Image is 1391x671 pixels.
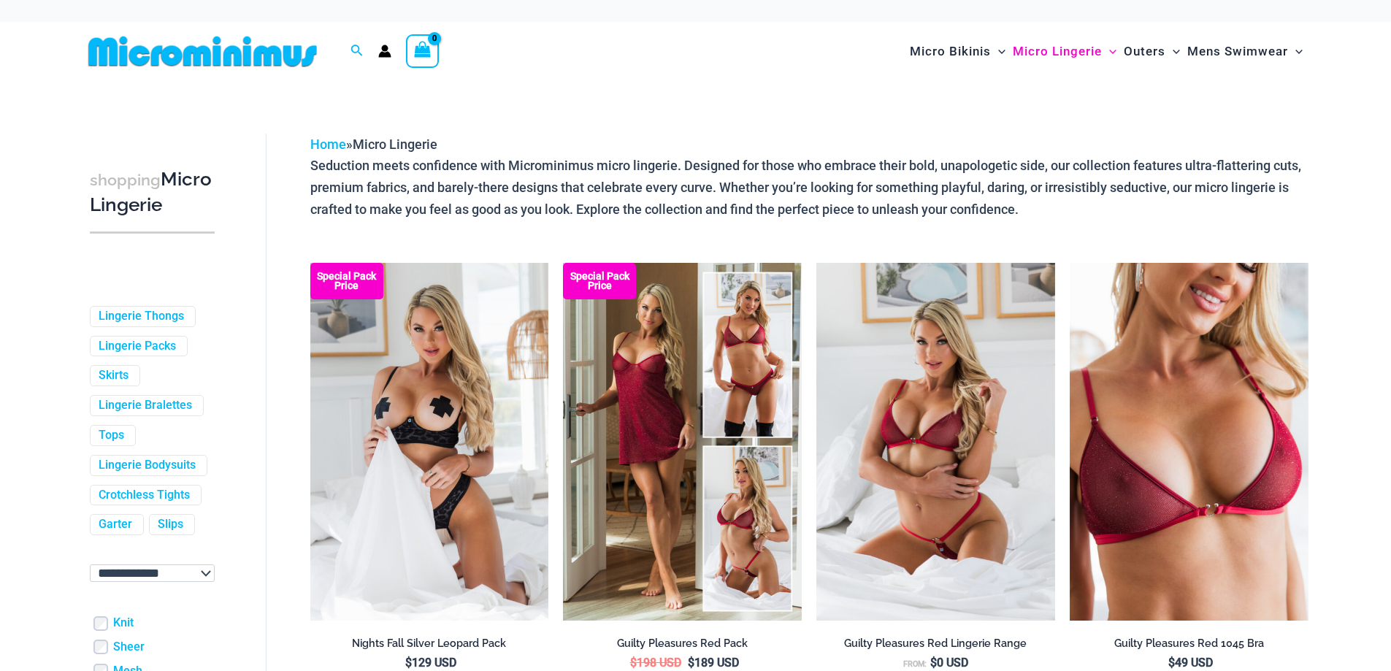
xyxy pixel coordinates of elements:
select: wpc-taxonomy-pa_color-745982 [90,564,215,582]
span: From: [903,659,927,669]
bdi: 198 USD [630,656,681,670]
a: View Shopping Cart, empty [406,34,440,68]
img: Guilty Pleasures Red Collection Pack F [563,263,802,621]
bdi: 0 USD [930,656,968,670]
img: Nights Fall Silver Leopard 1036 Bra 6046 Thong 09v2 [310,263,549,621]
bdi: 49 USD [1168,656,1213,670]
a: Home [310,137,346,152]
h2: Nights Fall Silver Leopard Pack [310,637,549,651]
b: Special Pack Price [563,272,636,291]
nav: Site Navigation [904,27,1309,76]
a: Account icon link [378,45,391,58]
a: Knit [113,616,134,631]
b: Special Pack Price [310,272,383,291]
span: $ [405,656,412,670]
a: Nights Fall Silver Leopard 1036 Bra 6046 Thong 09v2 Nights Fall Silver Leopard 1036 Bra 6046 Thon... [310,263,549,621]
a: Lingerie Bodysuits [99,458,196,473]
span: Micro Bikinis [910,33,991,70]
a: Guilty Pleasures Red 1045 Bra 689 Micro 05Guilty Pleasures Red 1045 Bra 689 Micro 06Guilty Pleasu... [816,263,1055,621]
img: Guilty Pleasures Red 1045 Bra 689 Micro 05 [816,263,1055,621]
a: Search icon link [350,42,364,61]
a: Micro BikinisMenu ToggleMenu Toggle [906,29,1009,74]
a: Micro LingerieMenu ToggleMenu Toggle [1009,29,1120,74]
span: Menu Toggle [991,33,1005,70]
a: Lingerie Packs [99,339,176,354]
a: Nights Fall Silver Leopard Pack [310,637,549,656]
a: Skirts [99,368,129,383]
span: $ [630,656,637,670]
span: Micro Lingerie [353,137,437,152]
span: Menu Toggle [1288,33,1303,70]
p: Seduction meets confidence with Microminimus micro lingerie. Designed for those who embrace their... [310,155,1308,220]
span: Mens Swimwear [1187,33,1288,70]
bdi: 129 USD [405,656,456,670]
span: $ [1168,656,1175,670]
span: $ [930,656,937,670]
a: Guilty Pleasures Red Lingerie Range [816,637,1055,656]
h2: Guilty Pleasures Red Pack [563,637,802,651]
h3: Micro Lingerie [90,167,215,218]
a: Garter [99,517,132,532]
a: Guilty Pleasures Red Pack [563,637,802,656]
span: Menu Toggle [1102,33,1116,70]
h2: Guilty Pleasures Red 1045 Bra [1070,637,1308,651]
span: shopping [90,171,161,189]
span: » [310,137,437,152]
span: $ [688,656,694,670]
a: Crotchless Tights [99,488,190,503]
a: Guilty Pleasures Red 1045 Bra 01Guilty Pleasures Red 1045 Bra 02Guilty Pleasures Red 1045 Bra 02 [1070,263,1308,621]
h2: Guilty Pleasures Red Lingerie Range [816,637,1055,651]
a: Mens SwimwearMenu ToggleMenu Toggle [1184,29,1306,74]
a: OutersMenu ToggleMenu Toggle [1120,29,1184,74]
span: Menu Toggle [1165,33,1180,70]
a: Tops [99,428,124,443]
a: Lingerie Thongs [99,309,184,324]
a: Slips [158,517,183,532]
span: Outers [1124,33,1165,70]
a: Guilty Pleasures Red 1045 Bra [1070,637,1308,656]
span: Micro Lingerie [1013,33,1102,70]
bdi: 189 USD [688,656,739,670]
a: Sheer [113,640,145,655]
img: MM SHOP LOGO FLAT [83,35,323,68]
a: Lingerie Bralettes [99,398,192,413]
a: Guilty Pleasures Red Collection Pack F Guilty Pleasures Red Collection Pack BGuilty Pleasures Red... [563,263,802,621]
img: Guilty Pleasures Red 1045 Bra 01 [1070,263,1308,621]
